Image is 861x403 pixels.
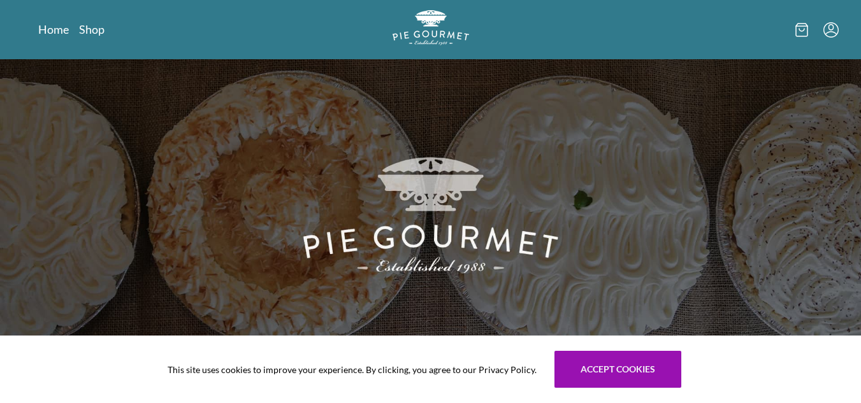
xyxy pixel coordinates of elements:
img: logo [393,10,469,45]
button: Menu [823,22,839,38]
a: Logo [393,10,469,49]
span: This site uses cookies to improve your experience. By clicking, you agree to our Privacy Policy. [168,363,537,376]
button: Accept cookies [554,351,681,388]
a: Home [38,22,69,37]
a: Shop [79,22,105,37]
